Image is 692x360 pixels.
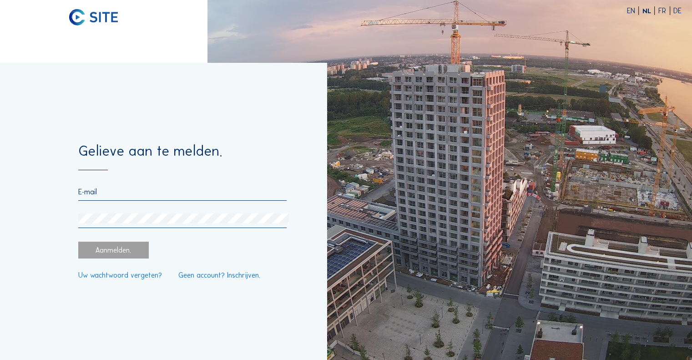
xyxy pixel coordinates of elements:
[78,242,149,259] div: Aanmelden.
[658,7,670,14] div: FR
[627,7,639,14] div: EN
[673,7,682,14] div: DE
[78,144,287,170] div: Gelieve aan te melden.
[78,188,287,196] input: E-mail
[642,7,655,14] div: NL
[178,272,260,279] a: Geen account? Inschrijven.
[78,272,162,279] a: Uw wachtwoord vergeten?
[69,9,117,25] img: C-SITE logo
